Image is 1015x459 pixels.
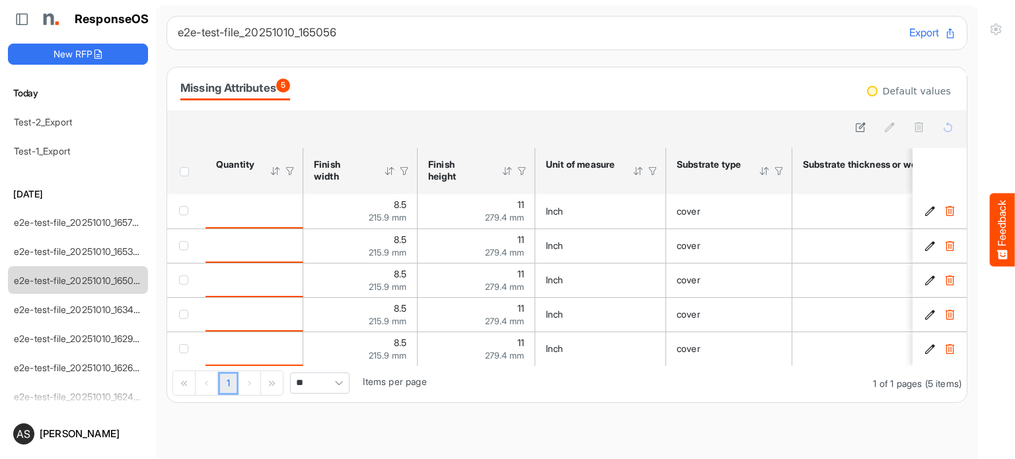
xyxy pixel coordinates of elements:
th: Header checkbox [167,148,206,194]
div: Quantity [216,159,252,170]
td: 11 is template cell Column Header httpsnorthellcomontologiesmapping-rulesmeasurementhasfinishsize... [418,297,535,332]
td: 8.5 is template cell Column Header httpsnorthellcomontologiesmapping-rulesmeasurementhasfinishsiz... [303,332,418,366]
div: Finish width [314,159,367,182]
td: checkbox [167,297,206,332]
td: 80 is template cell Column Header httpsnorthellcomontologiesmapping-rulesmaterialhasmaterialthick... [792,194,989,229]
td: Inch is template cell Column Header httpsnorthellcomontologiesmapping-rulesmeasurementhasunitofme... [535,332,666,366]
span: 8.5 [394,302,406,314]
button: Delete [943,239,956,252]
td: Inch is template cell Column Header httpsnorthellcomontologiesmapping-rulesmeasurementhasunitofme... [535,263,666,297]
td: Inch is template cell Column Header httpsnorthellcomontologiesmapping-rulesmeasurementhasunitofme... [535,229,666,263]
td: 80 is template cell Column Header httpsnorthellcomontologiesmapping-rulesmaterialhasmaterialthick... [792,229,989,263]
a: Page 1 of 1 Pages [218,372,239,396]
span: AS [17,429,30,439]
button: Edit [923,273,936,287]
a: e2e-test-file_20251010_165343 [14,246,145,257]
button: New RFP [8,44,148,65]
span: 11 [517,268,524,279]
button: Delete [943,205,956,218]
span: 279.4 mm [485,316,524,326]
td: is template cell Column Header httpsnorthellcomontologiesmapping-rulesorderhasquantity [206,194,303,229]
td: 11 is template cell Column Header httpsnorthellcomontologiesmapping-rulesmeasurementhasfinishsize... [418,332,535,366]
a: Test-1_Export [14,145,70,157]
div: Filter Icon [647,165,659,177]
td: checkbox [167,229,206,263]
span: 8.5 [394,199,406,210]
span: 11 [517,234,524,245]
td: checkbox [167,194,206,229]
td: is template cell Column Header httpsnorthellcomontologiesmapping-rulesorderhasquantity [206,332,303,366]
span: (5 items) [925,378,961,389]
td: 8.5 is template cell Column Header httpsnorthellcomontologiesmapping-rulesmeasurementhasfinishsiz... [303,194,418,229]
td: 11 is template cell Column Header httpsnorthellcomontologiesmapping-rulesmeasurementhasfinishsize... [418,194,535,229]
button: Delete [943,342,956,355]
td: is template cell Column Header httpsnorthellcomontologiesmapping-rulesorderhasquantity [206,297,303,332]
span: Inch [546,274,564,285]
span: Inch [546,205,564,217]
td: Inch is template cell Column Header httpsnorthellcomontologiesmapping-rulesmeasurementhasunitofme... [535,194,666,229]
div: Finish height [428,159,484,182]
span: cover [677,205,700,217]
span: cover [677,308,700,320]
span: Inch [546,343,564,354]
div: Go to previous page [196,371,218,395]
td: checkbox [167,263,206,297]
span: 279.4 mm [485,247,524,258]
span: cover [677,240,700,251]
td: 44435dc5-35f6-43cc-ad03-a26dbd640010 is template cell Column Header [913,297,969,332]
a: e2e-test-file_20251010_163447 [14,304,145,315]
td: Inch is template cell Column Header httpsnorthellcomontologiesmapping-rulesmeasurementhasunitofme... [535,297,666,332]
div: Default values [883,87,951,96]
td: 11 is template cell Column Header httpsnorthellcomontologiesmapping-rulesmeasurementhasfinishsize... [418,263,535,297]
td: 8.5 is template cell Column Header httpsnorthellcomontologiesmapping-rulesmeasurementhasfinishsiz... [303,297,418,332]
span: 215.9 mm [369,281,406,292]
div: [PERSON_NAME] [40,429,143,439]
div: Missing Attributes [180,79,290,97]
div: Filter Icon [773,165,785,177]
td: b0284d9a-1ac0-4144-ba3f-5bbde2a9a019 is template cell Column Header [913,229,969,263]
span: Inch [546,240,564,251]
h6: [DATE] [8,187,148,201]
span: 215.9 mm [369,212,406,223]
td: cover is template cell Column Header httpsnorthellcomontologiesmapping-rulesmaterialhassubstratem... [666,332,792,366]
td: 80 is template cell Column Header httpsnorthellcomontologiesmapping-rulesmaterialhasmaterialthick... [792,263,989,297]
button: Delete [943,273,956,287]
span: Pagerdropdown [290,372,350,394]
img: Northell [36,6,63,32]
span: 215.9 mm [369,247,406,258]
td: 82132421-7302-45e8-a46b-6e544b538c16 is template cell Column Header [913,332,969,366]
span: 8.5 [394,337,406,348]
div: Filter Icon [284,165,296,177]
h6: e2e-test-file_20251010_165056 [178,27,899,38]
span: Items per page [363,376,426,387]
div: Pager Container [167,366,967,402]
span: cover [677,274,700,285]
span: 8.5 [394,234,406,245]
td: 80 is template cell Column Header httpsnorthellcomontologiesmapping-rulesmaterialhasmaterialthick... [792,297,989,332]
td: 71c1e55e-3da4-4605-b7c0-2e6eb6a8c49b is template cell Column Header [913,194,969,229]
a: e2e-test-file_20251010_162943 [14,333,145,344]
h6: Today [8,86,148,100]
div: Substrate thickness or weight [803,159,938,170]
td: 80 is template cell Column Header httpsnorthellcomontologiesmapping-rulesmaterialhasmaterialthick... [792,332,989,366]
td: 18274b58-cf19-4bde-aa25-11267b1ad2b3 is template cell Column Header [913,263,969,297]
span: 11 [517,302,524,314]
button: Edit [923,342,936,355]
button: Export [909,24,956,42]
div: Unit of measure [546,159,615,170]
td: 11 is template cell Column Header httpsnorthellcomontologiesmapping-rulesmeasurementhasfinishsize... [418,229,535,263]
span: 11 [517,199,524,210]
span: 279.4 mm [485,350,524,361]
span: 279.4 mm [485,281,524,292]
div: Filter Icon [516,165,528,177]
span: 1 of 1 pages [873,378,922,389]
a: e2e-test-file_20251010_165709 [14,217,144,228]
span: 8.5 [394,268,406,279]
a: e2e-test-file_20251010_162658 [14,362,144,373]
a: e2e-test-file_20251010_165056 [14,275,145,286]
button: Edit [923,205,936,218]
div: Go to next page [239,371,261,395]
div: Substrate type [677,159,741,170]
td: cover is template cell Column Header httpsnorthellcomontologiesmapping-rulesmaterialhassubstratem... [666,194,792,229]
td: cover is template cell Column Header httpsnorthellcomontologiesmapping-rulesmaterialhassubstratem... [666,229,792,263]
